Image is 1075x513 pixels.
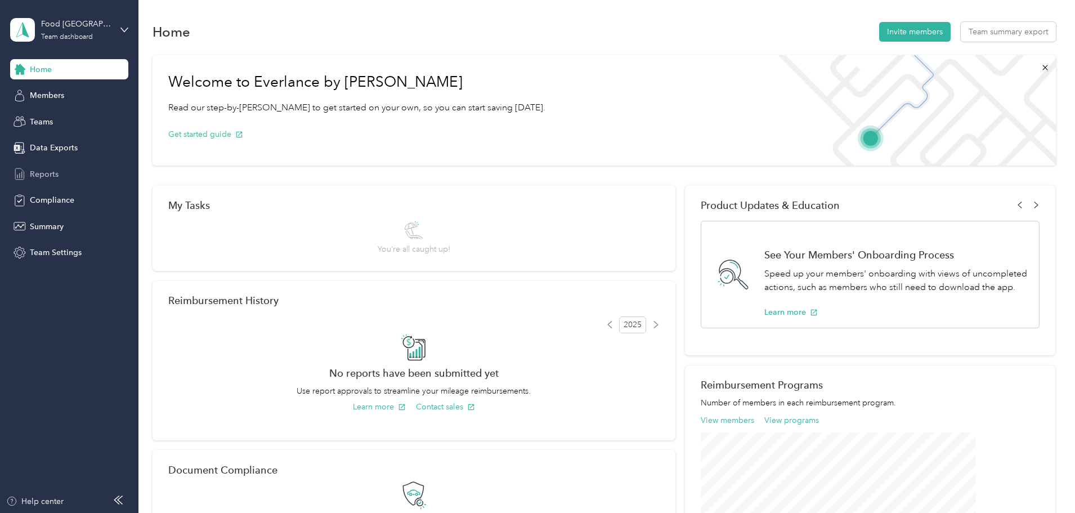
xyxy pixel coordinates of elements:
button: Contact sales [416,401,475,413]
span: You’re all caught up! [378,243,450,255]
div: Team dashboard [41,34,93,41]
h1: Home [153,26,190,38]
span: Team Settings [30,247,82,258]
p: Number of members in each reimbursement program. [701,397,1040,409]
p: Speed up your members' onboarding with views of uncompleted actions, such as members who still ne... [764,267,1027,295]
h1: See Your Members' Onboarding Process [764,249,1027,261]
button: Help center [6,496,64,507]
span: Compliance [30,194,74,206]
h2: Reimbursement History [168,295,279,306]
button: Learn more [353,401,406,413]
h2: Reimbursement Programs [701,379,1040,391]
button: Team summary export [961,22,1056,42]
button: Invite members [879,22,951,42]
span: Summary [30,221,64,233]
div: Food [GEOGRAPHIC_DATA] [41,18,111,30]
p: Read our step-by-[PERSON_NAME] to get started on your own, so you can start saving [DATE]. [168,101,545,115]
h2: Document Compliance [168,464,277,476]
h1: Welcome to Everlance by [PERSON_NAME] [168,73,545,91]
h2: No reports have been submitted yet [168,367,660,379]
span: Reports [30,168,59,180]
span: 2025 [619,316,646,333]
p: Use report approvals to streamline your mileage reimbursements. [168,385,660,397]
span: Home [30,64,52,75]
span: Data Exports [30,142,78,154]
div: My Tasks [168,199,660,211]
span: Product Updates & Education [701,199,840,211]
span: Teams [30,116,53,128]
button: View programs [764,414,819,426]
img: Welcome to everlance [767,55,1055,166]
button: View members [701,414,754,426]
button: Get started guide [168,128,243,140]
iframe: Everlance-gr Chat Button Frame [1012,450,1075,513]
span: Members [30,90,64,101]
button: Learn more [764,306,818,318]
